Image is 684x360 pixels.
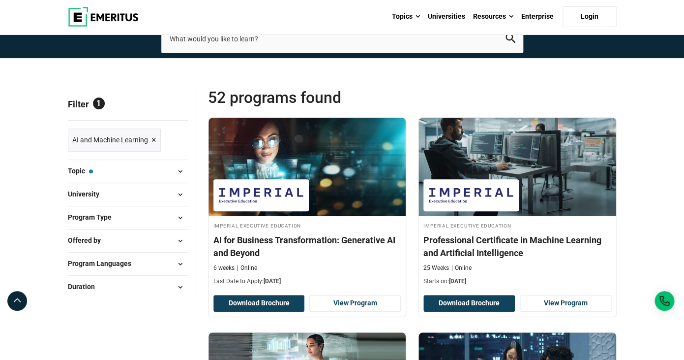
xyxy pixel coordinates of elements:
button: Topic [68,164,188,179]
a: View Program [520,295,611,312]
span: Program Type [68,212,119,223]
button: Offered by [68,233,188,248]
h4: Imperial Executive Education [213,221,401,229]
button: University [68,187,188,202]
button: Program Type [68,210,188,225]
button: Program Languages [68,257,188,271]
button: Duration [68,280,188,295]
span: AI and Machine Learning [72,134,148,145]
img: AI for Business Transformation: Generative AI and Beyond | Online AI and Machine Learning Course [208,118,406,216]
button: Download Brochure [423,295,515,312]
a: View Program [309,295,401,312]
h4: Imperial Executive Education [423,221,611,229]
button: search [506,33,515,45]
span: [DATE] [264,278,281,285]
img: Professional Certificate in Machine Learning and Artificial Intelligence | Online AI and Machine ... [418,118,616,216]
span: [DATE] [449,278,466,285]
span: Offered by [68,235,109,246]
p: 6 weeks [213,264,235,272]
span: 1 [93,98,105,109]
p: Online [237,264,257,272]
a: AI and Machine Learning Course by Imperial Executive Education - October 16, 2025 Imperial Execut... [418,118,616,291]
a: AI and Machine Learning × [68,129,161,152]
span: Duration [68,281,103,292]
a: Reset all [157,99,188,112]
h4: AI for Business Transformation: Generative AI and Beyond [213,234,401,259]
a: AI and Machine Learning Course by Imperial Executive Education - October 16, 2025 Imperial Execut... [208,118,406,291]
span: Topic [68,165,93,176]
p: Last Date to Apply: [213,277,401,286]
p: Starts on: [423,277,611,286]
p: 25 Weeks [423,264,449,272]
h4: Professional Certificate in Machine Learning and Artificial Intelligence [423,234,611,259]
p: Online [451,264,472,272]
span: University [68,189,107,199]
img: Imperial Executive Education [428,184,514,206]
input: search-page [161,25,523,53]
button: Download Brochure [213,295,305,312]
p: Filter [68,88,188,120]
span: Program Languages [68,258,139,269]
a: Login [563,6,617,27]
span: 52 Programs found [208,88,413,107]
a: search [506,36,515,45]
img: Imperial Executive Education [218,184,304,206]
span: × [151,133,156,147]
